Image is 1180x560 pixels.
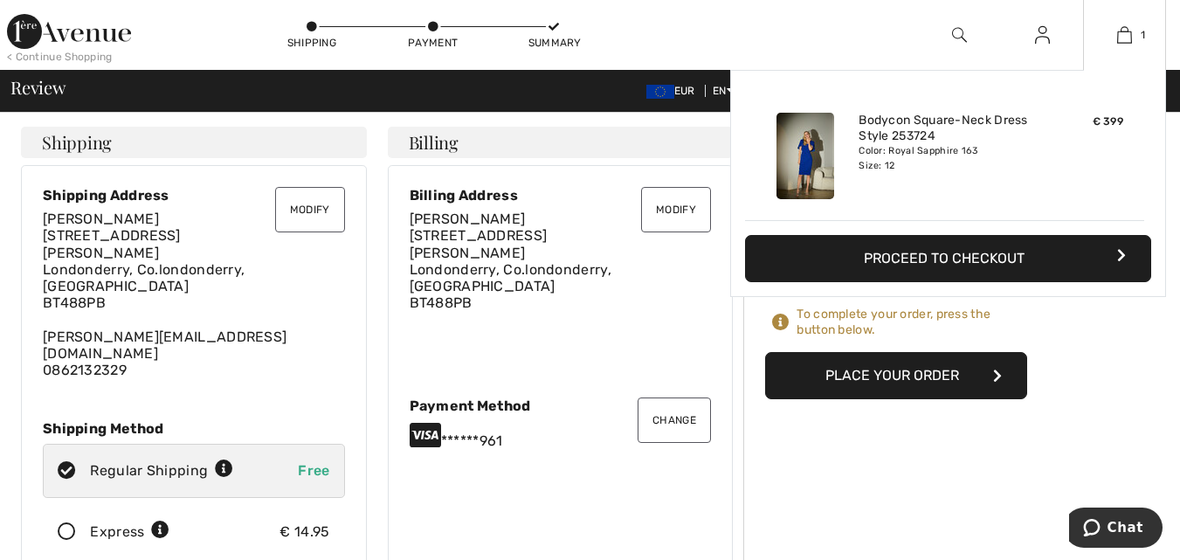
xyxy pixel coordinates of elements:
[43,211,345,378] div: [PERSON_NAME][EMAIL_ADDRESS][DOMAIN_NAME] 0862132329
[638,398,711,443] button: Change
[7,14,131,49] img: 1ère Avenue
[409,134,459,151] span: Billing
[1035,24,1050,45] img: My Info
[410,211,526,227] span: [PERSON_NAME]
[646,85,674,99] img: Euro
[1084,24,1165,45] a: 1
[410,398,712,414] div: Payment Method
[1141,27,1145,43] span: 1
[43,420,345,437] div: Shipping Method
[43,227,245,311] span: [STREET_ADDRESS][PERSON_NAME] Londonderry, Co.londonderry, [GEOGRAPHIC_DATA] BT488PB
[952,24,967,45] img: search the website
[410,187,712,204] div: Billing Address
[43,187,345,204] div: Shipping Address
[279,522,329,543] div: € 14.95
[646,85,702,97] span: EUR
[43,211,159,227] span: [PERSON_NAME]
[90,460,233,481] div: Regular Shipping
[1117,24,1132,45] img: My Bag
[298,462,329,479] span: Free
[7,49,113,65] div: < Continue Shopping
[10,79,66,96] span: Review
[776,113,834,199] img: Bodycon Square-Neck Dress Style 253724
[859,144,1031,172] div: Color: Royal Sapphire 163 Size: 12
[1021,24,1064,46] a: Sign In
[42,134,112,151] span: Shipping
[641,187,711,232] button: Modify
[90,522,169,543] div: Express
[410,227,611,311] span: [STREET_ADDRESS][PERSON_NAME] Londonderry, Co.londonderry, [GEOGRAPHIC_DATA] BT488PB
[1069,508,1163,551] iframe: Opens a widget where you can chat to one of our agents
[286,35,338,51] div: Shipping
[1093,115,1124,128] span: € 399
[745,235,1151,282] button: Proceed to Checkout
[528,35,581,51] div: Summary
[407,35,459,51] div: Payment
[859,113,1031,144] a: Bodycon Square-Neck Dress Style 253724
[275,187,345,232] button: Modify
[713,85,735,97] span: EN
